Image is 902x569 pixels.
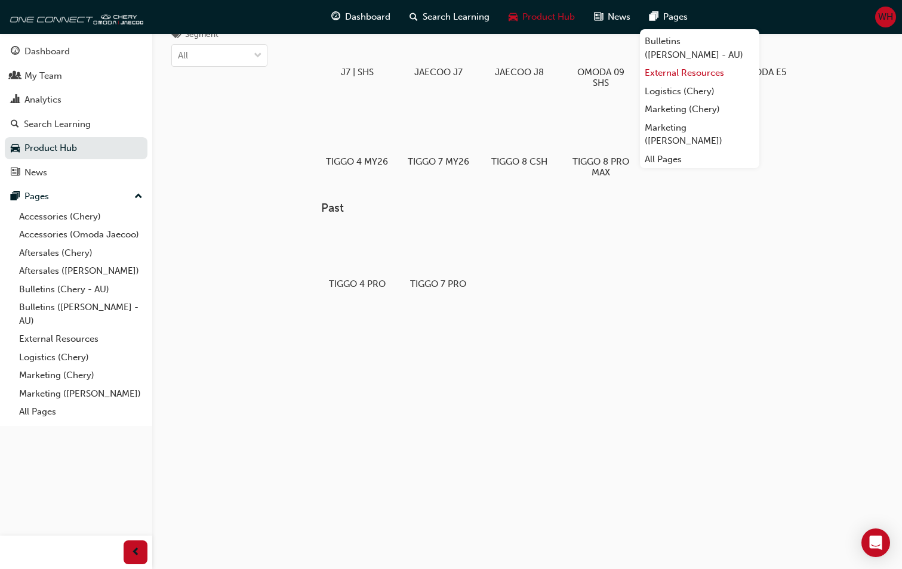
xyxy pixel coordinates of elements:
span: guage-icon [331,10,340,24]
div: Segment [185,29,218,41]
span: news-icon [594,10,603,24]
div: Dashboard [24,45,70,58]
span: Dashboard [345,10,390,24]
span: pages-icon [649,10,658,24]
h5: TIGGO 4 MY26 [326,156,389,167]
a: JAECOO J8 [484,13,555,82]
a: Product Hub [5,137,147,159]
img: oneconnect [6,5,143,29]
a: All Pages [640,150,759,169]
div: Open Intercom Messenger [861,528,890,557]
h3: Past [321,201,883,215]
h5: TIGGO 4 PRO [326,279,389,289]
span: news-icon [11,168,20,178]
span: down-icon [254,48,262,64]
a: TIGGO 8 PRO MAX [565,102,636,182]
span: search-icon [410,10,418,24]
a: J7 | SHS [321,13,393,82]
a: My Team [5,65,147,87]
div: My Team [24,69,62,83]
h5: OMODA 09 SHS [569,67,632,88]
span: Pages [663,10,688,24]
span: News [608,10,630,24]
div: Search Learning [24,117,91,131]
a: Aftersales ([PERSON_NAME]) [14,262,147,280]
a: car-iconProduct Hub [499,5,584,29]
a: Marketing ([PERSON_NAME]) [14,385,147,403]
div: Pages [24,190,49,203]
span: tags-icon [171,30,180,41]
a: Dashboard [5,41,147,63]
span: car-icon [509,10,518,24]
span: search-icon [11,119,19,130]
h5: TIGGO 7 PRO [407,279,470,289]
span: people-icon [11,71,20,82]
a: search-iconSearch Learning [400,5,499,29]
button: DashboardMy TeamAnalyticsSearch LearningProduct HubNews [5,38,147,185]
a: OMODA 09 SHS [565,13,636,92]
a: guage-iconDashboard [322,5,400,29]
button: Pages [5,185,147,208]
a: Aftersales (Chery) [14,244,147,262]
span: chart-icon [11,95,20,106]
a: OMODA E5 [727,13,799,82]
a: TIGGO 8 CSH [484,102,555,171]
h5: JAECOO J7 [407,67,470,78]
a: Marketing ([PERSON_NAME]) [640,119,759,150]
h5: OMODA E5 [732,67,795,78]
a: All Pages [14,403,147,421]
a: Accessories (Omoda Jaecoo) [14,225,147,244]
h5: TIGGO 8 CSH [488,156,551,167]
a: External Resources [640,64,759,82]
span: Product Hub [522,10,575,24]
a: Marketing (Chery) [640,100,759,119]
span: pages-icon [11,191,20,202]
a: News [5,162,147,184]
a: pages-iconPages [640,5,697,29]
a: TIGGO 7 PRO [402,225,474,294]
a: TIGGO 4 PRO [321,225,393,294]
h5: TIGGO 7 MY26 [407,156,470,167]
button: WH [875,7,896,27]
a: Logistics (Chery) [640,82,759,101]
a: Analytics [5,89,147,111]
a: Search Learning [5,113,147,135]
a: External Resources [14,330,147,348]
span: car-icon [11,143,20,154]
span: prev-icon [131,545,140,560]
a: Bulletins ([PERSON_NAME] - AU) [14,298,147,330]
span: guage-icon [11,47,20,57]
a: JAECOO J7 [402,13,474,82]
a: Bulletins ([PERSON_NAME] - AU) [640,32,759,64]
div: All [178,49,188,63]
span: up-icon [134,189,143,205]
a: TIGGO 4 MY26 [321,102,393,171]
div: Analytics [24,93,61,107]
span: Search Learning [423,10,490,24]
span: WH [878,10,893,24]
a: Marketing (Chery) [14,366,147,385]
h5: TIGGO 8 PRO MAX [569,156,632,178]
h5: J7 | SHS [326,67,389,78]
div: News [24,166,47,180]
a: Bulletins (Chery - AU) [14,280,147,299]
a: TIGGO 7 MY26 [402,102,474,171]
a: Accessories (Chery) [14,208,147,226]
a: news-iconNews [584,5,640,29]
a: Logistics (Chery) [14,348,147,367]
h5: JAECOO J8 [488,67,551,78]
